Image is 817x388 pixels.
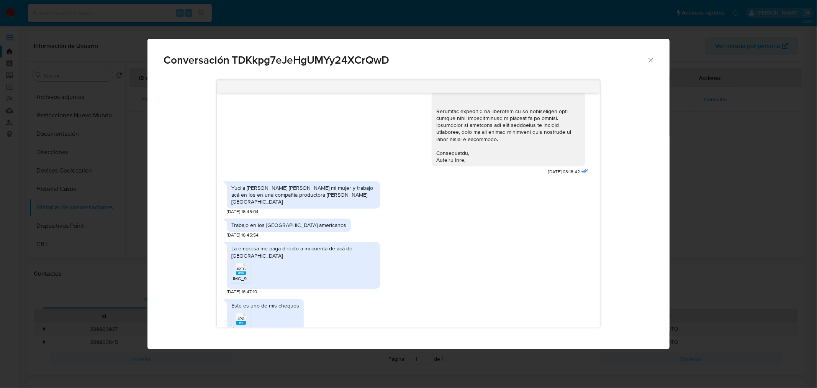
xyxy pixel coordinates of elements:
span: [DATE] 03:18:42 [548,169,580,175]
span: [DATE] 16:47:10 [227,289,257,295]
span: JPEG [236,266,246,271]
span: IMG_9848.jpeg [233,275,265,282]
div: Comunicación [147,39,670,350]
div: Este es uno de mis cheques [231,302,299,309]
div: Trabajo en los [GEOGRAPHIC_DATA] americanos [231,222,346,229]
span: JPG [237,316,244,321]
div: La empresa me paga directo a mi cuenta de acá de [GEOGRAPHIC_DATA] [231,245,375,259]
button: Cerrar [647,56,654,63]
span: Conversación TDKkpg7eJeHgUMYy24XCrQwD [164,55,647,66]
span: [DATE] 16:45:54 [227,232,259,238]
div: Yucila [PERSON_NAME] [PERSON_NAME] mi mujer y trabajo acá en los en una compañía productora [PERS... [231,184,375,206]
span: [DATE] 16:45:04 [227,209,259,215]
